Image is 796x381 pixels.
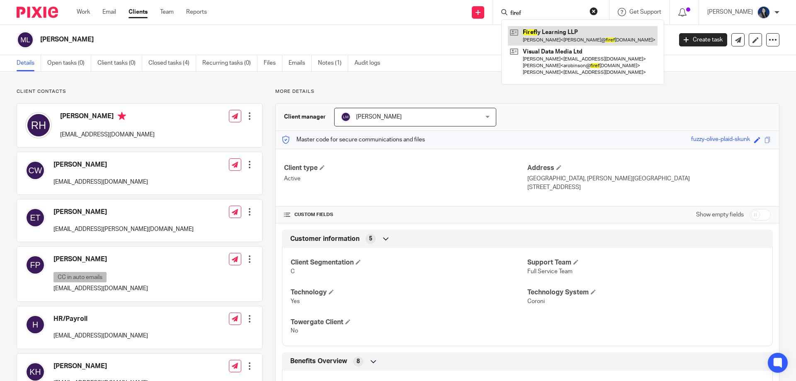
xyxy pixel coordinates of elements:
[289,55,312,71] a: Emails
[275,88,779,95] p: More details
[291,328,298,334] span: No
[527,288,764,297] h4: Technology System
[60,131,155,139] p: [EMAIL_ADDRESS][DOMAIN_NAME]
[291,288,527,297] h4: Technology
[17,88,262,95] p: Client contacts
[17,7,58,18] img: Pixie
[369,235,372,243] span: 5
[527,183,771,192] p: [STREET_ADDRESS]
[356,114,402,120] span: [PERSON_NAME]
[118,112,126,120] i: Primary
[97,55,142,71] a: Client tasks (0)
[284,175,527,183] p: Active
[691,135,750,145] div: fuzzy-olive-plaid-skunk
[357,357,360,366] span: 8
[186,8,207,16] a: Reports
[354,55,386,71] a: Audit logs
[629,9,661,15] span: Get Support
[527,298,545,304] span: Coroni
[291,298,300,304] span: Yes
[291,318,527,327] h4: Towergate Client
[282,136,425,144] p: Master code for secure communications and files
[25,255,45,275] img: svg%3E
[25,112,52,138] img: svg%3E
[25,208,45,228] img: svg%3E
[148,55,196,71] a: Closed tasks (4)
[129,8,148,16] a: Clients
[757,6,770,19] img: eeb93efe-c884-43eb-8d47-60e5532f21cb.jpg
[53,225,194,233] p: [EMAIL_ADDRESS][PERSON_NAME][DOMAIN_NAME]
[527,269,573,274] span: Full Service Team
[53,284,148,293] p: [EMAIL_ADDRESS][DOMAIN_NAME]
[25,160,45,180] img: svg%3E
[53,178,148,186] p: [EMAIL_ADDRESS][DOMAIN_NAME]
[284,164,527,172] h4: Client type
[527,164,771,172] h4: Address
[53,272,107,282] p: CC in auto emails
[679,33,727,46] a: Create task
[291,269,295,274] span: C
[284,113,326,121] h3: Client manager
[53,208,194,216] h4: [PERSON_NAME]
[53,362,148,371] h4: [PERSON_NAME]
[341,112,351,122] img: svg%3E
[290,357,347,366] span: Benefits Overview
[53,315,148,323] h4: HR/Payroll
[291,258,527,267] h4: Client Segmentation
[53,332,148,340] p: [EMAIL_ADDRESS][DOMAIN_NAME]
[318,55,348,71] a: Notes (1)
[160,8,174,16] a: Team
[510,10,584,17] input: Search
[17,55,41,71] a: Details
[590,7,598,15] button: Clear
[264,55,282,71] a: Files
[202,55,257,71] a: Recurring tasks (0)
[53,255,148,264] h4: [PERSON_NAME]
[707,8,753,16] p: [PERSON_NAME]
[77,8,90,16] a: Work
[527,175,771,183] p: [GEOGRAPHIC_DATA], [PERSON_NAME][GEOGRAPHIC_DATA]
[696,211,744,219] label: Show empty fields
[102,8,116,16] a: Email
[47,55,91,71] a: Open tasks (0)
[40,35,541,44] h2: [PERSON_NAME]
[25,315,45,335] img: svg%3E
[60,112,155,122] h4: [PERSON_NAME]
[290,235,359,243] span: Customer information
[17,31,34,49] img: svg%3E
[284,211,527,218] h4: CUSTOM FIELDS
[527,258,764,267] h4: Support Team
[53,160,148,169] h4: [PERSON_NAME]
